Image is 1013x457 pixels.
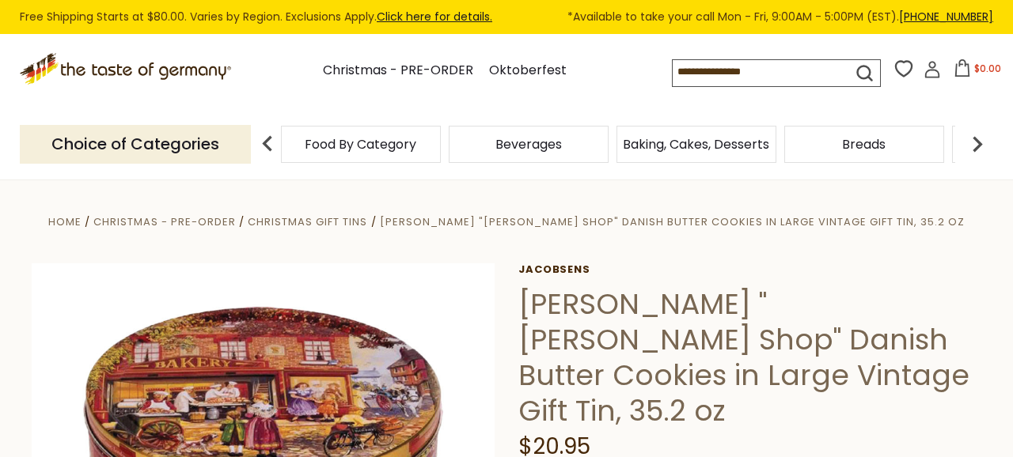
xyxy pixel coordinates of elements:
a: Baking, Cakes, Desserts [623,138,769,150]
a: Oktoberfest [489,60,567,81]
a: Click here for details. [377,9,492,25]
a: Christmas - PRE-ORDER [93,214,236,229]
a: Christmas Gift Tins [248,214,367,229]
a: Beverages [495,138,562,150]
a: Food By Category [305,138,416,150]
a: Jacobsens [518,263,981,276]
h1: [PERSON_NAME] "[PERSON_NAME] Shop" Danish Butter Cookies in Large Vintage Gift Tin, 35.2 oz [518,286,981,429]
img: previous arrow [252,128,283,160]
span: *Available to take your call Mon - Fri, 9:00AM - 5:00PM (EST). [567,8,993,26]
div: Free Shipping Starts at $80.00. Varies by Region. Exclusions Apply. [20,8,993,26]
img: next arrow [962,128,993,160]
a: [PERSON_NAME] "[PERSON_NAME] Shop" Danish Butter Cookies in Large Vintage Gift Tin, 35.2 oz [380,214,965,229]
a: Home [48,214,82,229]
a: [PHONE_NUMBER] [899,9,993,25]
span: $0.00 [974,62,1001,75]
button: $0.00 [944,59,1011,83]
a: Christmas - PRE-ORDER [323,60,473,81]
a: Breads [842,138,886,150]
p: Choice of Categories [20,125,251,164]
